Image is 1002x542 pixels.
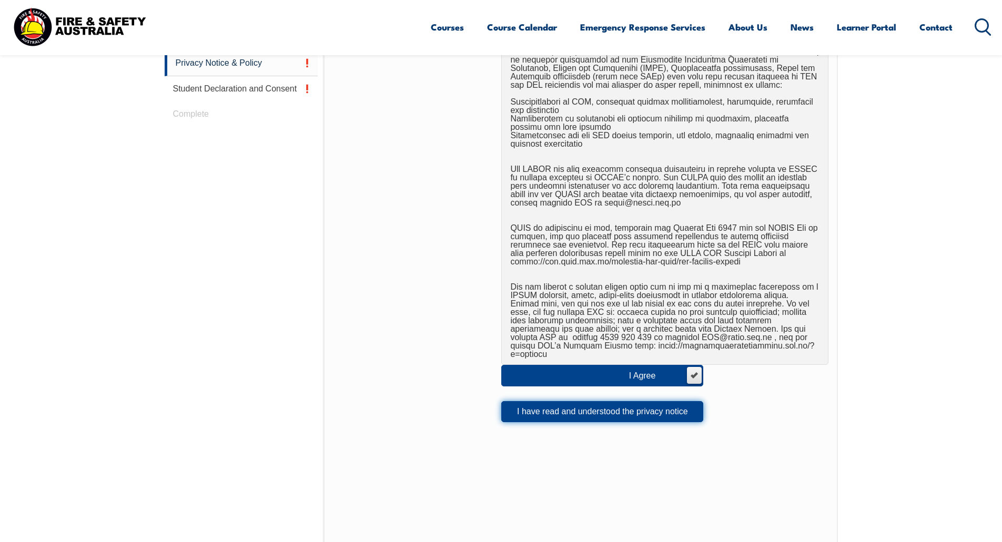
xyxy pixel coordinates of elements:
[629,372,677,380] div: I Agree
[165,50,318,76] a: Privacy Notice & Policy
[580,13,705,41] a: Emergency Response Services
[791,13,814,41] a: News
[165,76,318,101] a: Student Declaration and Consent
[487,13,557,41] a: Course Calendar
[431,13,464,41] a: Courses
[919,13,953,41] a: Contact
[501,401,703,422] button: I have read and understood the privacy notice
[837,13,896,41] a: Learner Portal
[728,13,767,41] a: About Us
